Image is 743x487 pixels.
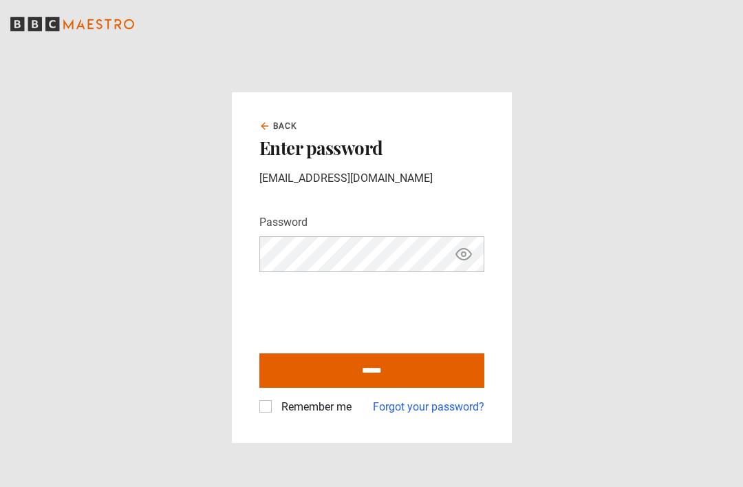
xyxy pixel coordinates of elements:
label: Remember me [276,399,352,415]
button: Show password [452,242,475,267]
h2: Enter password [259,138,484,158]
p: [EMAIL_ADDRESS][DOMAIN_NAME] [259,170,484,187]
iframe: reCAPTCHA [259,283,469,337]
label: Password [259,214,308,231]
svg: BBC Maestro [10,14,134,34]
a: Back [259,120,298,132]
span: Back [273,120,298,132]
a: Forgot your password? [373,399,484,415]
